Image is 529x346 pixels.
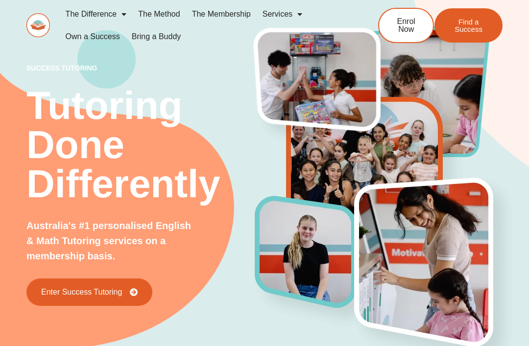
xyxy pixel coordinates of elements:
a: Enrol Now [378,8,434,43]
span: Find a Success [449,18,488,33]
span: Enrol Now [394,18,418,33]
nav: Menu [60,3,351,48]
a: The Difference [60,3,133,25]
a: Enter Success Tutoring [26,278,152,306]
a: Own a Success [60,25,126,48]
a: The Method [132,3,186,25]
a: Services [257,3,308,25]
p: success tutoring [26,65,255,71]
h2: Tutoring Done Differently [26,86,255,204]
a: Bring a Buddy [126,25,187,48]
a: Find a Success [434,8,503,43]
p: Australia's #1 personalised English & Math Tutoring services on a membership basis. [26,218,193,264]
a: The Membership [186,3,257,25]
span: Enter Success Tutoring [41,288,122,296]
